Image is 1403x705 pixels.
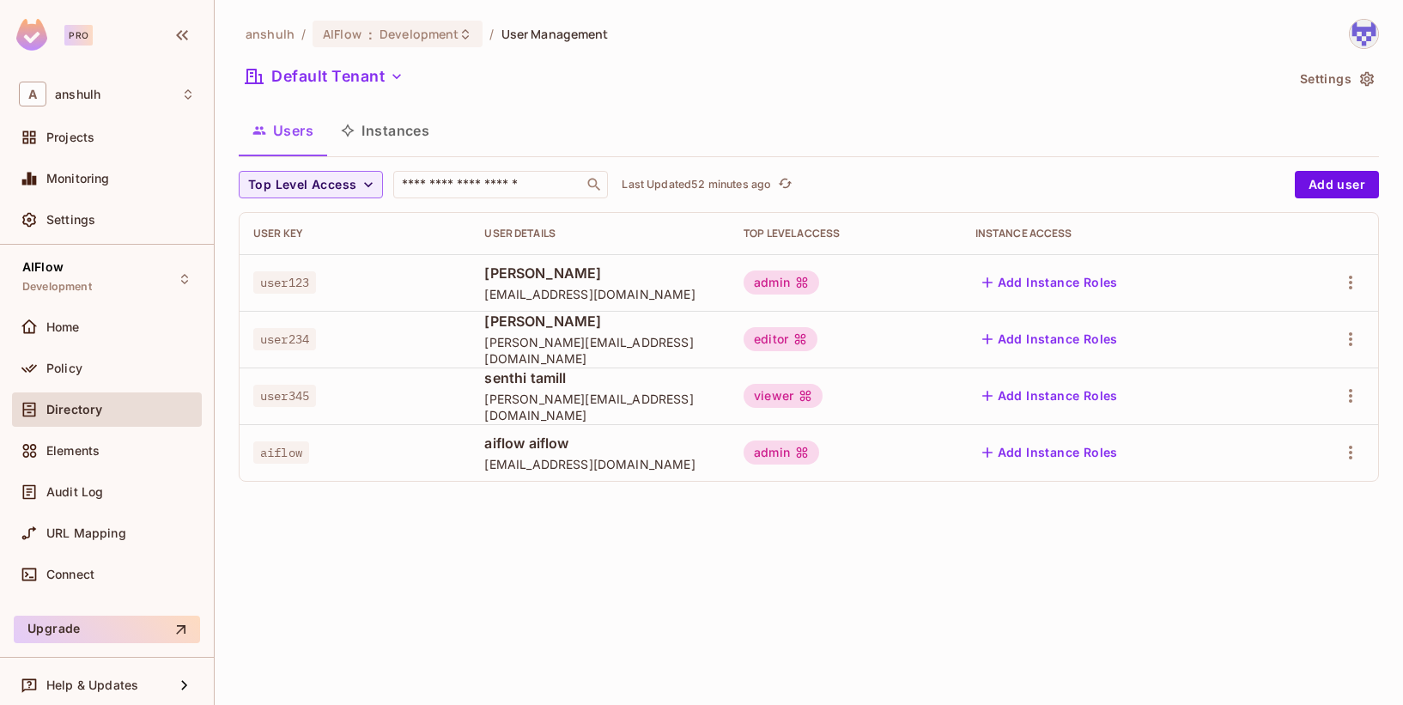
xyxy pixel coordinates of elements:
span: AIFlow [22,260,64,274]
span: user234 [253,328,316,350]
span: Audit Log [46,485,103,499]
button: Users [239,109,327,152]
button: Add Instance Roles [975,439,1125,466]
div: Pro [64,25,93,46]
span: user123 [253,271,316,294]
button: Add Instance Roles [975,382,1125,410]
span: Connect [46,568,94,581]
span: Policy [46,362,82,375]
span: : [367,27,374,41]
span: aiflow [253,441,309,464]
span: aiflow aiflow [484,434,716,453]
span: refresh [778,176,793,193]
span: senthi tamill [484,368,716,387]
button: refresh [774,174,795,195]
div: User Key [253,227,457,240]
span: Help & Updates [46,678,138,692]
button: Upgrade [14,616,200,643]
span: User Management [501,26,609,42]
span: AIFlow [323,26,361,42]
div: admin [744,270,819,295]
span: Top Level Access [248,174,356,196]
span: Projects [46,131,94,144]
span: Settings [46,213,95,227]
div: admin [744,441,819,465]
button: Add Instance Roles [975,269,1125,296]
span: A [19,82,46,106]
button: Add Instance Roles [975,325,1125,353]
span: Development [22,280,92,294]
span: Click to refresh data [771,174,795,195]
div: User Details [484,227,716,240]
span: user345 [253,385,316,407]
button: Add user [1295,171,1379,198]
span: [PERSON_NAME][EMAIL_ADDRESS][DOMAIN_NAME] [484,391,716,423]
span: the active workspace [246,26,295,42]
div: Top Level Access [744,227,947,240]
li: / [301,26,306,42]
button: Default Tenant [239,63,410,90]
span: [EMAIL_ADDRESS][DOMAIN_NAME] [484,456,716,472]
span: Home [46,320,80,334]
span: Development [380,26,459,42]
span: URL Mapping [46,526,126,540]
div: Instance Access [975,227,1266,240]
li: / [489,26,494,42]
img: SReyMgAAAABJRU5ErkJggg== [16,19,47,51]
p: Last Updated 52 minutes ago [622,178,771,191]
span: Elements [46,444,100,458]
div: editor [744,327,817,351]
div: viewer [744,384,823,408]
img: anshulh.work@gmail.com [1350,20,1378,48]
span: Workspace: anshulh [55,88,100,101]
span: [PERSON_NAME][EMAIL_ADDRESS][DOMAIN_NAME] [484,334,716,367]
span: Monitoring [46,172,110,185]
button: Instances [327,109,443,152]
span: [PERSON_NAME] [484,264,716,283]
span: [PERSON_NAME] [484,312,716,331]
span: [EMAIL_ADDRESS][DOMAIN_NAME] [484,286,716,302]
button: Settings [1293,65,1379,93]
button: Top Level Access [239,171,383,198]
span: Directory [46,403,102,416]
